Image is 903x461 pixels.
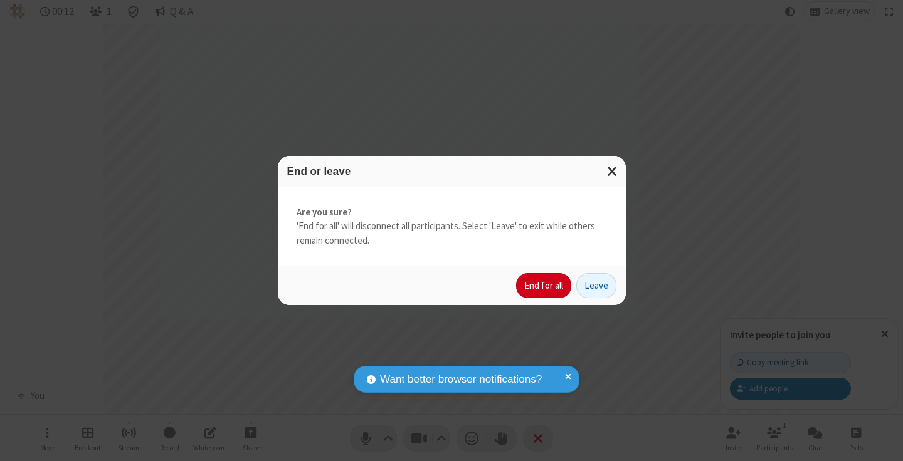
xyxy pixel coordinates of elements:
div: 'End for all' will disconnect all participants. Select 'Leave' to exit while others remain connec... [278,187,626,267]
button: Close modal [599,156,626,187]
span: Want better browser notifications? [380,371,542,388]
button: Leave [576,273,616,298]
h3: End or leave [287,165,616,177]
strong: Are you sure? [297,205,607,220]
button: End for all [516,273,571,298]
